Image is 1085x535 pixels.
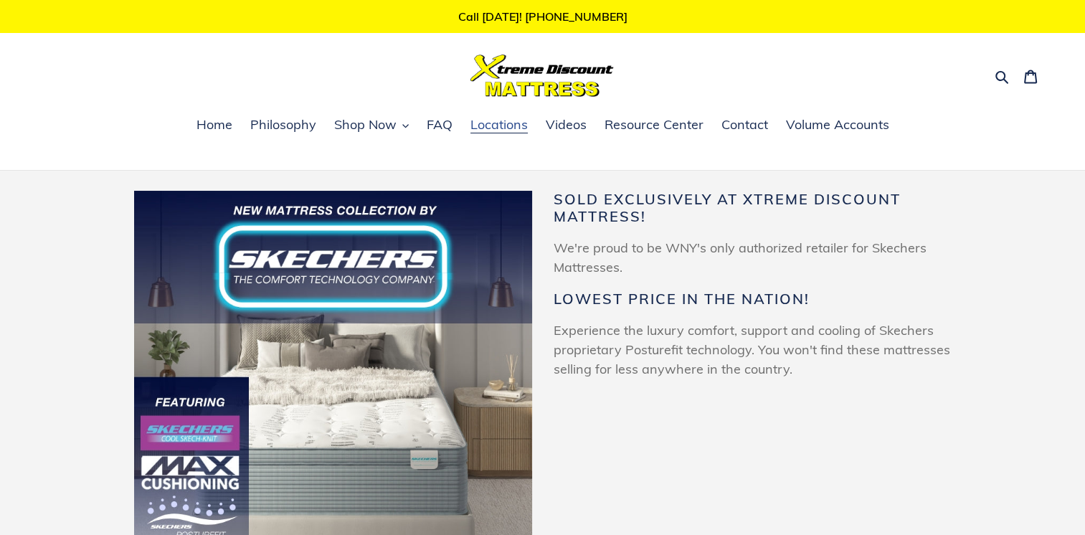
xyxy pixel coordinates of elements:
a: Philosophy [243,115,323,136]
span: Volume Accounts [786,116,889,133]
a: Contact [714,115,775,136]
span: Contact [721,116,768,133]
span: Resource Center [605,116,703,133]
span: Videos [546,116,587,133]
a: Home [189,115,240,136]
span: Philosophy [250,116,316,133]
span: Locations [470,116,528,133]
button: Shop Now [327,115,416,136]
a: Volume Accounts [779,115,896,136]
span: Experience the luxury comfort, support and cooling of Skechers proprietary Posturefit technology.... [554,322,950,377]
a: Videos [539,115,594,136]
span: FAQ [427,116,453,133]
h2: Sold Exclusively at Xtreme Discount Mattress! [554,191,952,225]
span: Shop Now [334,116,397,133]
a: Locations [463,115,535,136]
a: FAQ [420,115,460,136]
span: Home [196,116,232,133]
img: Xtreme Discount Mattress [470,55,614,97]
span: We're proud to be WNY's only authorized retailer for Skechers Mattresses. [554,240,927,275]
a: Resource Center [597,115,711,136]
h2: Lowest Price in the Nation! [554,290,952,308]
